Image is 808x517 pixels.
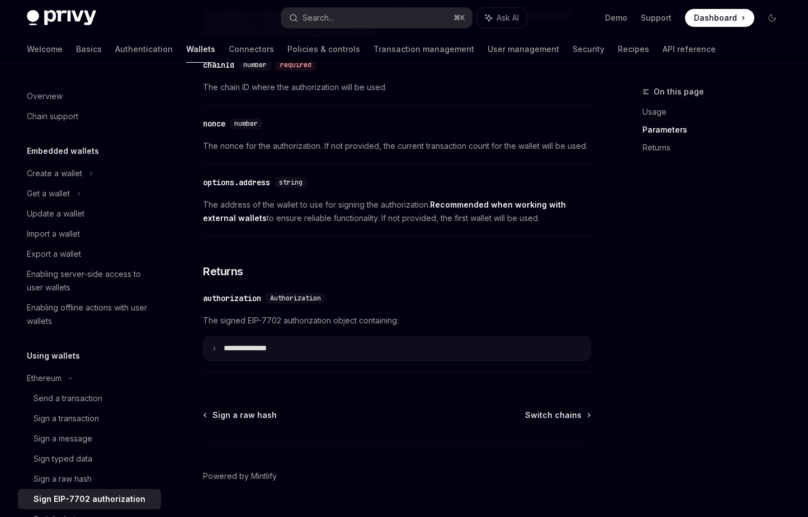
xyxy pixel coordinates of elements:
[18,449,161,469] a: Sign typed data
[27,10,96,26] img: dark logo
[18,244,161,264] a: Export a wallet
[204,410,277,421] a: Sign a raw hash
[478,8,527,28] button: Ask AI
[27,187,70,200] div: Get a wallet
[203,264,243,279] span: Returns
[18,224,161,244] a: Import a wallet
[203,81,591,94] span: The chain ID where the authorization will be used.
[276,59,316,70] div: required
[374,36,474,63] a: Transaction management
[573,36,604,63] a: Security
[34,452,92,466] div: Sign typed data
[34,472,92,486] div: Sign a raw hash
[27,349,80,363] h5: Using wallets
[243,60,267,69] span: number
[18,469,161,489] a: Sign a raw hash
[18,298,161,331] a: Enabling offline actions with user wallets
[229,36,274,63] a: Connectors
[641,12,672,23] a: Support
[203,314,591,327] span: The signed EIP-7702 authorization object containing:
[34,432,92,445] div: Sign a message
[281,8,472,28] button: Search...⌘K
[605,12,627,23] a: Demo
[203,198,591,225] span: The address of the wallet to use for signing the authorization. to ensure reliable functionality....
[76,36,102,63] a: Basics
[18,408,161,429] a: Sign a transaction
[212,410,277,421] span: Sign a raw hash
[497,12,519,23] span: Ask AI
[27,267,154,294] div: Enabling server-side access to user wallets
[663,36,716,63] a: API reference
[234,119,258,128] span: number
[18,86,161,106] a: Overview
[654,85,704,98] span: On this page
[203,139,591,153] span: The nonce for the authorization. If not provided, the current transaction count for the wallet wi...
[34,392,102,405] div: Send a transaction
[34,412,99,425] div: Sign a transaction
[18,264,161,298] a: Enabling server-side access to user wallets
[642,103,790,121] a: Usage
[115,36,173,63] a: Authentication
[203,118,225,129] div: nonce
[27,90,63,103] div: Overview
[203,177,270,188] div: options.address
[763,9,781,27] button: Toggle dark mode
[34,492,145,506] div: Sign EIP-7702 authorization
[287,36,360,63] a: Policies & controls
[18,489,161,509] a: Sign EIP-7702 authorization
[685,9,754,27] a: Dashboard
[203,293,261,304] div: authorization
[203,59,234,70] div: chainId
[694,12,737,23] span: Dashboard
[27,372,62,385] div: Ethereum
[27,247,81,261] div: Export a wallet
[618,36,649,63] a: Recipes
[18,429,161,449] a: Sign a message
[27,227,80,241] div: Import a wallet
[270,294,321,303] span: Authorization
[453,13,465,22] span: ⌘ K
[18,106,161,126] a: Chain support
[27,110,78,123] div: Chain support
[27,301,154,328] div: Enabling offline actions with user wallets
[488,36,559,63] a: User management
[18,388,161,408] a: Send a transaction
[525,410,582,421] span: Switch chains
[27,207,84,220] div: Update a wallet
[186,36,215,63] a: Wallets
[27,144,99,158] h5: Embedded wallets
[27,167,82,180] div: Create a wallet
[27,36,63,63] a: Welcome
[203,471,277,482] a: Powered by Mintlify
[279,178,303,187] span: string
[303,11,334,25] div: Search...
[642,139,790,157] a: Returns
[18,204,161,224] a: Update a wallet
[642,121,790,139] a: Parameters
[525,410,590,421] a: Switch chains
